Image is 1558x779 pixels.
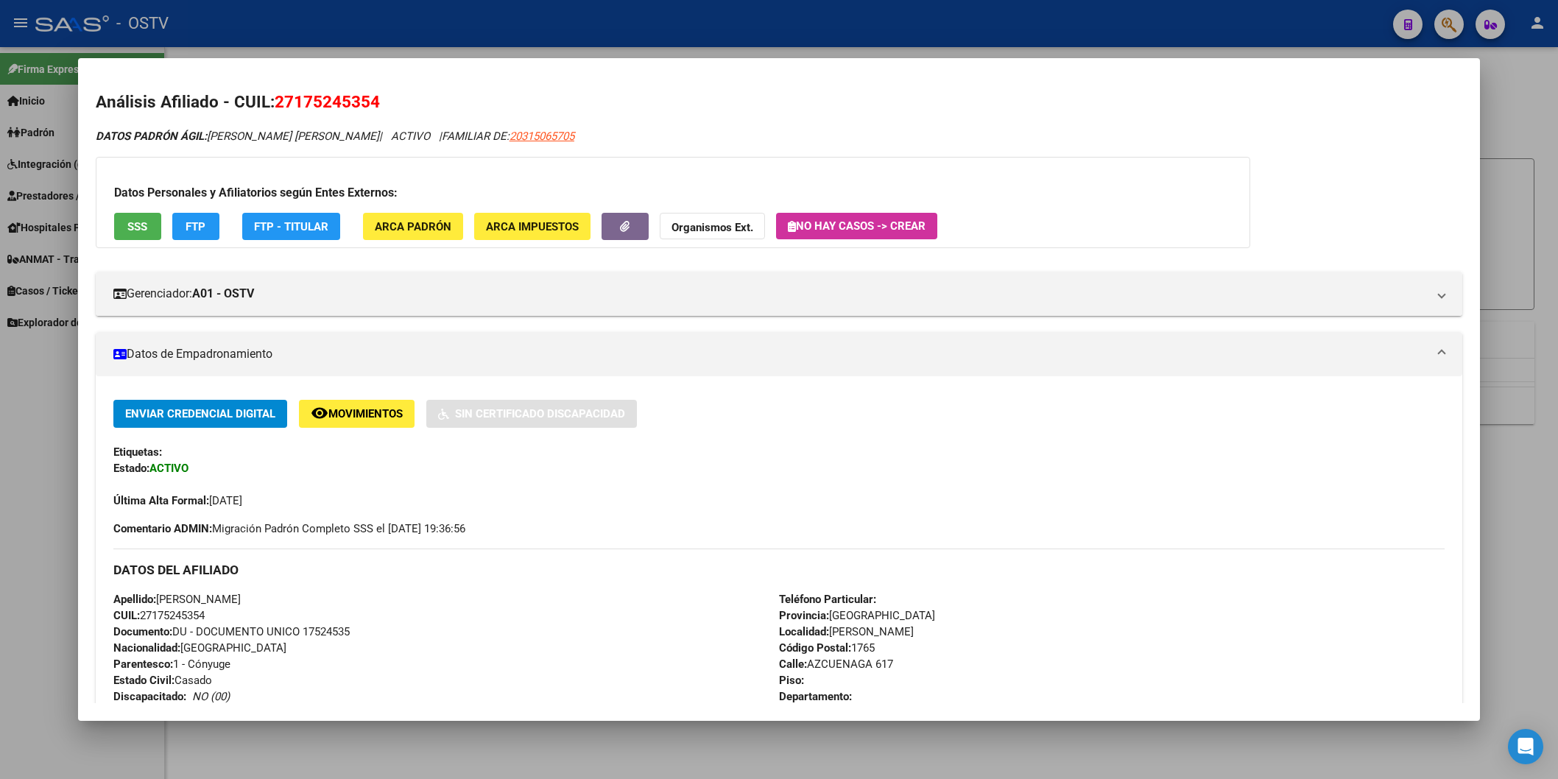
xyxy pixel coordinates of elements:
[113,609,205,622] span: 27175245354
[455,408,625,421] span: Sin Certificado Discapacidad
[113,674,175,687] strong: Estado Civil:
[149,462,188,475] strong: ACTIVO
[127,220,147,233] span: SSS
[96,90,1462,115] h2: Análisis Afiliado - CUIL:
[96,332,1462,376] mat-expansion-panel-header: Datos de Empadronamiento
[186,220,205,233] span: FTP
[113,462,149,475] strong: Estado:
[779,674,804,687] strong: Piso:
[510,130,574,143] span: 20315065705
[125,408,275,421] span: Enviar Credencial Digital
[660,213,765,240] button: Organismos Ext.
[113,445,162,459] strong: Etiquetas:
[275,92,380,111] span: 27175245354
[779,609,935,622] span: [GEOGRAPHIC_DATA]
[113,494,209,507] strong: Última Alta Formal:
[779,625,914,638] span: [PERSON_NAME]
[779,593,876,606] strong: Teléfono Particular:
[113,609,140,622] strong: CUIL:
[96,130,574,143] i: | ACTIVO |
[113,285,1427,303] mat-panel-title: Gerenciador:
[113,400,287,427] button: Enviar Credencial Digital
[779,658,893,671] span: AZCUENAGA 617
[113,521,465,537] span: Migración Padrón Completo SSS el [DATE] 19:36:56
[779,609,829,622] strong: Provincia:
[672,221,753,234] strong: Organismos Ext.
[192,690,230,703] i: NO (00)
[113,593,156,606] strong: Apellido:
[779,641,875,655] span: 1765
[788,219,926,233] span: No hay casos -> Crear
[113,494,242,507] span: [DATE]
[113,562,1445,578] h3: DATOS DEL AFILIADO
[779,625,829,638] strong: Localidad:
[192,285,254,303] strong: A01 - OSTV
[1508,729,1543,764] div: Open Intercom Messenger
[254,220,328,233] span: FTP - Titular
[113,641,180,655] strong: Nacionalidad:
[114,213,161,240] button: SSS
[96,130,207,143] strong: DATOS PADRÓN ÁGIL:
[328,408,403,421] span: Movimientos
[486,220,579,233] span: ARCA Impuestos
[114,184,1232,202] h3: Datos Personales y Afiliatorios según Entes Externos:
[779,658,807,671] strong: Calle:
[113,690,186,703] strong: Discapacitado:
[113,625,350,638] span: DU - DOCUMENTO UNICO 17524535
[113,625,172,638] strong: Documento:
[113,345,1427,363] mat-panel-title: Datos de Empadronamiento
[426,400,637,427] button: Sin Certificado Discapacidad
[299,400,415,427] button: Movimientos
[776,213,937,239] button: No hay casos -> Crear
[113,593,241,606] span: [PERSON_NAME]
[779,690,852,703] strong: Departamento:
[96,130,379,143] span: [PERSON_NAME] [PERSON_NAME]
[442,130,574,143] span: FAMILIAR DE:
[242,213,340,240] button: FTP - Titular
[375,220,451,233] span: ARCA Padrón
[96,272,1462,316] mat-expansion-panel-header: Gerenciador:A01 - OSTV
[113,658,173,671] strong: Parentesco:
[113,641,286,655] span: [GEOGRAPHIC_DATA]
[113,522,212,535] strong: Comentario ADMIN:
[113,674,212,687] span: Casado
[113,658,230,671] span: 1 - Cónyuge
[779,641,851,655] strong: Código Postal:
[363,213,463,240] button: ARCA Padrón
[311,404,328,422] mat-icon: remove_red_eye
[474,213,591,240] button: ARCA Impuestos
[172,213,219,240] button: FTP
